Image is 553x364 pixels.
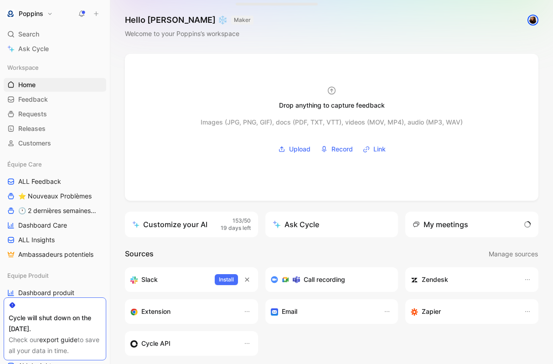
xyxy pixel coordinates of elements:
[130,274,207,285] div: Sync your customers, send feedback and get updates in Slack
[4,61,106,74] div: Workspace
[489,249,538,260] span: Manage sources
[4,157,106,261] div: Équipe CareALL Feedback⭐ Nouveaux Problèmes🕐 2 dernières semaines - OccurencesDashboard CareALL I...
[373,144,386,155] span: Link
[4,233,106,247] a: ALL Insights
[39,336,78,343] a: export guide
[4,189,106,203] a: ⭐ Nouveaux Problèmes
[18,288,74,297] span: Dashboard produit
[304,274,345,285] h3: Call recording
[4,122,106,135] a: Releases
[19,10,43,18] h1: Poppins
[360,142,389,156] button: Link
[18,250,93,259] span: Ambassadeurs potentiels
[413,219,468,230] div: My meetings
[18,29,39,40] span: Search
[215,274,238,285] button: Install
[233,217,251,225] span: 153/50
[4,175,106,188] a: ALL Feedback
[265,212,398,237] button: Ask Cycle
[4,269,106,282] div: Equipe Produit
[18,95,48,104] span: Feedback
[18,109,47,119] span: Requests
[132,219,207,230] div: Customize your AI
[317,142,356,156] button: Record
[411,306,515,317] div: Capture feedback from thousands of sources with Zapier (survey results, recordings, sheets, etc).
[7,160,42,169] span: Équipe Care
[422,306,441,317] h3: Zapier
[125,28,253,39] div: Welcome to your Poppins’s workspace
[6,9,15,18] img: Poppins
[219,275,234,284] span: Install
[411,274,515,285] div: Sync customers and create docs
[201,117,463,128] div: Images (JPG, PNG, GIF), docs (PDF, TXT, VTT), videos (MOV, MP4), audio (MP3, WAV)
[141,274,158,285] h3: Slack
[7,63,39,72] span: Workspace
[4,42,106,56] a: Ask Cycle
[289,144,310,155] span: Upload
[125,15,253,26] h1: Hello [PERSON_NAME] ❄️
[18,177,61,186] span: ALL Feedback
[4,27,106,41] div: Search
[4,107,106,121] a: Requests
[271,274,386,285] div: Record & transcribe meetings from Zoom, Meet & Teams.
[4,248,106,261] a: Ambassadeurs potentiels
[273,219,319,230] div: Ask Cycle
[282,306,297,317] h3: Email
[141,306,171,317] h3: Extension
[331,144,353,155] span: Record
[141,338,171,349] h3: Cycle API
[422,274,448,285] h3: Zendesk
[9,334,101,356] div: Check our to save all your data in time.
[4,218,106,232] a: Dashboard Care
[130,338,234,349] div: Sync customers & send feedback from custom sources. Get inspired by our favorite use case
[18,235,55,244] span: ALL Insights
[125,248,154,260] h2: Sources
[7,271,49,280] span: Equipe Produit
[4,93,106,106] a: Feedback
[4,157,106,171] div: Équipe Care
[231,16,253,25] button: MAKER
[18,192,92,201] span: ⭐ Nouveaux Problèmes
[18,43,49,54] span: Ask Cycle
[528,16,537,25] img: avatar
[4,204,106,218] a: 🕐 2 dernières semaines - Occurences
[4,286,106,300] a: Dashboard produit
[18,139,51,148] span: Customers
[221,224,251,232] span: 19 days left
[4,7,55,20] button: PoppinsPoppins
[488,248,538,260] button: Manage sources
[18,80,36,89] span: Home
[18,206,96,215] span: 🕐 2 dernières semaines - Occurences
[4,78,106,92] a: Home
[18,221,67,230] span: Dashboard Care
[9,312,101,334] div: Cycle will shut down on the [DATE].
[18,124,46,133] span: Releases
[4,136,106,150] a: Customers
[279,100,385,111] div: Drop anything to capture feedback
[271,306,375,317] div: Forward emails to your feedback inbox
[130,306,234,317] div: Capture feedback from anywhere on the web
[275,142,314,156] button: Upload
[125,212,258,237] a: Customize your AI153/5019 days left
